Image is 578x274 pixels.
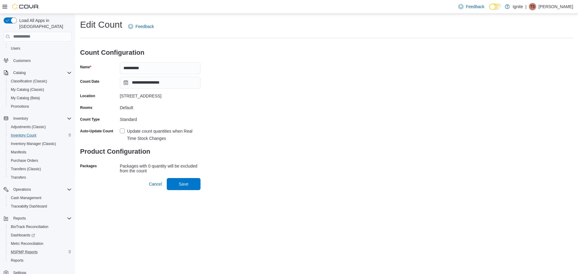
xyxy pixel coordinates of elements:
span: Inventory Manager (Classic) [11,141,56,146]
a: MSPMP Reports [8,248,40,256]
span: TS [530,3,535,10]
div: Update count quantities when Real Time Stock Changes [127,128,200,142]
h3: Count Configuration [80,43,200,62]
button: Inventory [11,115,30,122]
button: Manifests [6,148,74,156]
a: Adjustments (Classic) [8,123,48,131]
button: Adjustments (Classic) [6,123,74,131]
button: Operations [11,186,33,193]
a: Inventory Count [8,132,39,139]
span: Inventory Manager (Classic) [8,140,72,147]
a: Transfers [8,174,28,181]
span: Promotions [11,104,29,109]
a: Cash Management [8,194,44,202]
button: Promotions [6,102,74,111]
span: Load All Apps in [GEOGRAPHIC_DATA] [17,17,72,29]
label: Auto-Update Count [80,129,113,134]
label: Rooms [80,105,92,110]
button: Reports [11,215,28,222]
button: Inventory Manager (Classic) [6,140,74,148]
button: Reports [6,256,74,265]
p: | [525,3,527,10]
button: Inventory Count [6,131,74,140]
span: Operations [11,186,72,193]
span: Reports [8,257,72,264]
span: Cash Management [8,194,72,202]
a: Dashboards [8,232,37,239]
a: Traceabilty Dashboard [8,203,49,210]
span: BioTrack Reconciliation [8,223,72,230]
button: Catalog [1,69,74,77]
span: Transfers [11,175,26,180]
button: Inventory [1,114,74,123]
span: My Catalog (Beta) [8,94,72,102]
span: Purchase Orders [8,157,72,164]
button: Cancel [146,178,164,190]
span: Traceabilty Dashboard [11,204,47,209]
a: Purchase Orders [8,157,41,164]
a: Dashboards [6,231,74,239]
a: Promotions [8,103,32,110]
span: Reports [11,258,23,263]
button: Purchase Orders [6,156,74,165]
span: Reports [13,216,26,221]
span: Transfers (Classic) [11,167,41,171]
button: Metrc Reconciliation [6,239,74,248]
h3: Product Configuration [80,142,200,161]
a: Users [8,45,23,52]
span: Cash Management [11,195,41,200]
span: Metrc Reconciliation [11,241,43,246]
button: My Catalog (Beta) [6,94,74,102]
a: Feedback [126,20,156,32]
span: Traceabilty Dashboard [8,203,72,210]
span: Transfers (Classic) [8,165,72,173]
button: My Catalog (Classic) [6,85,74,94]
span: Customers [13,58,31,63]
span: Inventory Count [8,132,72,139]
span: Classification (Classic) [8,78,72,85]
span: Users [8,45,72,52]
a: My Catalog (Classic) [8,86,47,93]
span: Feedback [135,23,154,29]
span: Reports [11,215,72,222]
button: Cash Management [6,194,74,202]
label: Name [80,65,91,69]
a: Feedback [456,1,486,13]
div: [STREET_ADDRESS] [120,91,200,98]
label: Packages [80,164,97,168]
div: Standard [120,115,200,122]
a: Reports [8,257,26,264]
span: Cancel [149,181,162,187]
span: Adjustments (Classic) [8,123,72,131]
label: Location [80,94,95,98]
span: My Catalog (Beta) [11,96,40,100]
label: Count Type [80,117,100,122]
p: [PERSON_NAME] [539,3,573,10]
span: Dashboards [11,233,35,238]
span: Transfers [8,174,72,181]
span: Save [179,181,188,187]
p: Ignite [513,3,523,10]
span: Promotions [8,103,72,110]
span: Operations [13,187,31,192]
span: Inventory [13,116,28,121]
input: Press the down key to open a popover containing a calendar. [120,77,200,89]
span: Metrc Reconciliation [8,240,72,247]
span: Catalog [13,70,26,75]
button: Transfers [6,173,74,182]
a: Inventory Manager (Classic) [8,140,58,147]
span: Inventory Count [11,133,36,138]
a: Transfers (Classic) [8,165,43,173]
a: My Catalog (Beta) [8,94,42,102]
div: Packages with 0 quantity will be excluded from the count [120,161,200,173]
a: Manifests [8,149,29,156]
span: Dashboards [8,232,72,239]
span: Purchase Orders [11,158,38,163]
button: Classification (Classic) [6,77,74,85]
a: BioTrack Reconciliation [8,223,51,230]
a: Classification (Classic) [8,78,50,85]
span: My Catalog (Classic) [11,87,44,92]
span: Inventory [11,115,72,122]
span: My Catalog (Classic) [8,86,72,93]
